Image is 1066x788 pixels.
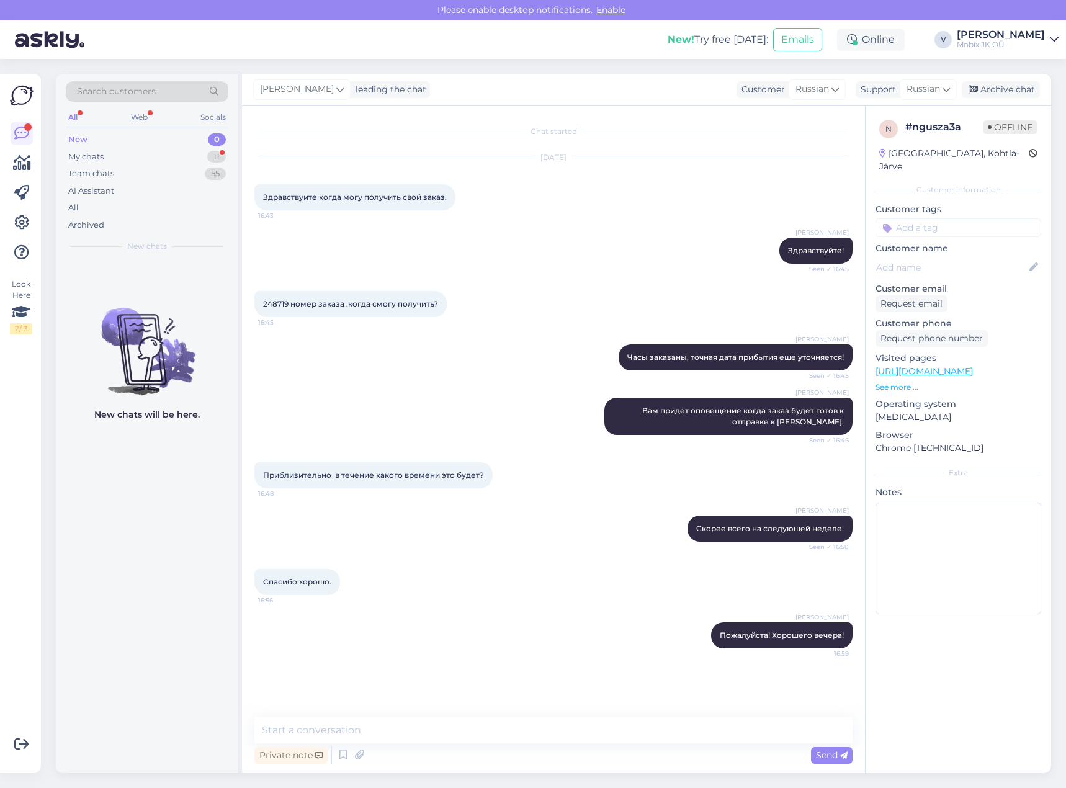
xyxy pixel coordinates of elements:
[957,40,1045,50] div: Mobix JK OÜ
[962,81,1040,98] div: Archive chat
[254,126,853,137] div: Chat started
[260,83,334,96] span: [PERSON_NAME]
[66,109,80,125] div: All
[263,577,331,586] span: Спасибо.хорошо.
[795,612,849,622] span: [PERSON_NAME]
[795,506,849,515] span: [PERSON_NAME]
[263,299,438,308] span: 248719 номер заказа .когда смогу получить?
[934,31,952,48] div: V
[68,185,114,197] div: AI Assistant
[642,406,846,426] span: Вам придет оповещение когда заказ будет готов к отправке к [PERSON_NAME].
[258,489,305,498] span: 16:48
[128,109,150,125] div: Web
[351,83,426,96] div: leading the chat
[788,246,844,255] span: Здравствуйте!
[258,211,305,220] span: 16:43
[56,285,238,397] img: No chats
[254,747,328,764] div: Private note
[876,218,1041,237] input: Add a tag
[205,168,226,180] div: 55
[876,330,988,347] div: Request phone number
[737,83,785,96] div: Customer
[879,147,1029,173] div: [GEOGRAPHIC_DATA], Kohtla-Järve
[696,524,844,533] span: Скорее всего на следующей неделе.
[68,219,104,231] div: Archived
[876,411,1041,424] p: [MEDICAL_DATA]
[263,192,447,202] span: Здравствуйте когда могу получить свой заказ.
[876,242,1041,255] p: Customer name
[802,649,849,658] span: 16:59
[668,32,768,47] div: Try free [DATE]:
[207,151,226,163] div: 11
[876,317,1041,330] p: Customer phone
[77,85,156,98] span: Search customers
[263,470,484,480] span: Приблизительно в течение какого времени это будет?
[856,83,896,96] div: Support
[957,30,1045,40] div: [PERSON_NAME]
[876,282,1041,295] p: Customer email
[885,124,892,133] span: n
[802,371,849,380] span: Seen ✓ 16:45
[876,295,947,312] div: Request email
[773,28,822,51] button: Emails
[198,109,228,125] div: Socials
[795,334,849,344] span: [PERSON_NAME]
[905,120,983,135] div: # ngusza3a
[127,241,167,252] span: New chats
[627,352,844,362] span: Часы заказаны, точная дата прибытия еще уточняется!
[258,318,305,327] span: 16:45
[258,596,305,605] span: 16:56
[802,436,849,445] span: Seen ✓ 16:46
[983,120,1037,134] span: Offline
[10,323,32,334] div: 2 / 3
[68,202,79,214] div: All
[795,228,849,237] span: [PERSON_NAME]
[876,429,1041,442] p: Browser
[668,34,694,45] b: New!
[837,29,905,51] div: Online
[10,279,32,334] div: Look Here
[94,408,200,421] p: New chats will be here.
[254,152,853,163] div: [DATE]
[957,30,1059,50] a: [PERSON_NAME]Mobix JK OÜ
[876,203,1041,216] p: Customer tags
[802,542,849,552] span: Seen ✓ 16:50
[10,84,34,107] img: Askly Logo
[907,83,940,96] span: Russian
[68,133,87,146] div: New
[816,750,848,761] span: Send
[802,264,849,274] span: Seen ✓ 16:45
[876,442,1041,455] p: Chrome [TECHNICAL_ID]
[876,467,1041,478] div: Extra
[68,168,114,180] div: Team chats
[876,261,1027,274] input: Add name
[208,133,226,146] div: 0
[795,83,829,96] span: Russian
[876,398,1041,411] p: Operating system
[876,184,1041,195] div: Customer information
[593,4,629,16] span: Enable
[876,486,1041,499] p: Notes
[876,382,1041,393] p: See more ...
[876,365,973,377] a: [URL][DOMAIN_NAME]
[876,352,1041,365] p: Visited pages
[720,630,844,640] span: Пожалуйста! Хорошего вечера!
[795,388,849,397] span: [PERSON_NAME]
[68,151,104,163] div: My chats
